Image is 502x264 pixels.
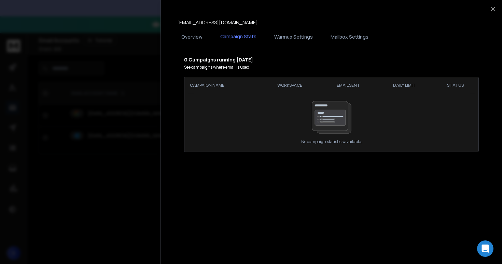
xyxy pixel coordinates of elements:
[184,56,189,63] b: 0
[216,29,261,45] button: Campaign Stats
[184,77,260,94] th: CAMPAIGN NAME
[477,240,493,257] div: Open Intercom Messenger
[326,29,373,44] button: Mailbox Settings
[377,77,432,94] th: DAILY LIMIT
[177,19,258,26] p: [EMAIL_ADDRESS][DOMAIN_NAME]
[270,29,317,44] button: Warmup Settings
[177,29,207,44] button: Overview
[184,56,479,63] p: Campaigns running [DATE]
[320,77,377,94] th: EMAIL SENT
[184,65,479,70] p: See campaigns where email is used
[260,77,320,94] th: Workspace
[432,77,478,94] th: STATUS
[301,139,362,144] p: No campaign statistics available.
